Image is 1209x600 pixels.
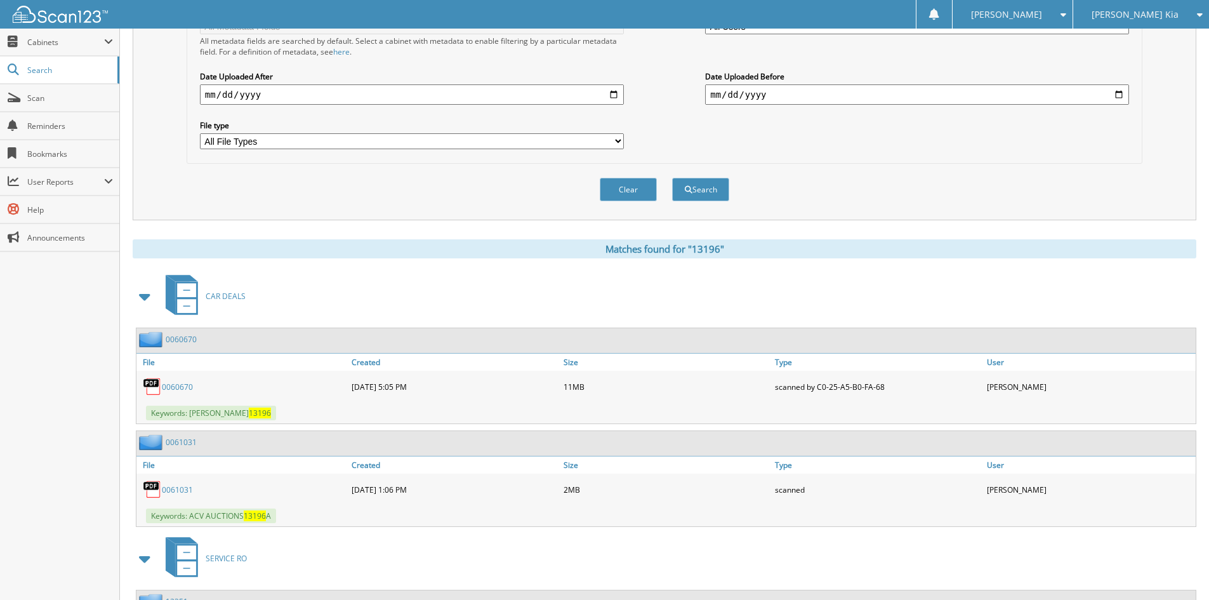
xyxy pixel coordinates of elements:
[166,437,197,448] a: 0061031
[772,477,984,502] div: scanned
[162,382,193,392] a: 0060670
[133,239,1196,258] div: Matches found for "13196"
[772,354,984,371] a: Type
[136,354,348,371] a: File
[560,354,772,371] a: Size
[348,477,560,502] div: [DATE] 1:06 PM
[143,480,162,499] img: PDF.png
[139,434,166,450] img: folder2.png
[27,37,104,48] span: Cabinets
[772,374,984,399] div: scanned by C0-25-A5-B0-FA-68
[971,11,1042,18] span: [PERSON_NAME]
[13,6,108,23] img: scan123-logo-white.svg
[348,354,560,371] a: Created
[672,178,729,201] button: Search
[348,457,560,474] a: Created
[1146,539,1209,600] iframe: Chat Widget
[139,331,166,347] img: folder2.png
[162,484,193,495] a: 0061031
[705,71,1129,82] label: Date Uploaded Before
[200,71,624,82] label: Date Uploaded After
[136,457,348,474] a: File
[146,406,276,420] span: Keywords: [PERSON_NAME]
[206,553,247,564] span: SERVICE RO
[200,36,624,57] div: All metadata fields are searched by default. Select a cabinet with metadata to enable filtering b...
[206,291,246,302] span: CAR DEALS
[348,374,560,399] div: [DATE] 5:05 PM
[166,334,197,345] a: 0060670
[27,232,113,243] span: Announcements
[146,509,276,523] span: Keywords: ACV AUCTIONS A
[143,377,162,396] img: PDF.png
[560,457,772,474] a: Size
[772,457,984,474] a: Type
[984,374,1196,399] div: [PERSON_NAME]
[27,177,104,187] span: User Reports
[600,178,657,201] button: Clear
[158,533,247,583] a: SERVICE RO
[984,457,1196,474] a: User
[333,46,350,57] a: here
[27,204,113,215] span: Help
[984,354,1196,371] a: User
[200,84,624,105] input: start
[560,477,772,502] div: 2MB
[560,374,772,399] div: 11MB
[158,271,246,321] a: CAR DEALS
[27,65,111,76] span: Search
[27,93,113,103] span: Scan
[984,477,1196,502] div: [PERSON_NAME]
[1092,11,1179,18] span: [PERSON_NAME] Kia
[705,84,1129,105] input: end
[244,510,266,521] span: 13196
[27,149,113,159] span: Bookmarks
[200,120,624,131] label: File type
[27,121,113,131] span: Reminders
[249,408,271,418] span: 13196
